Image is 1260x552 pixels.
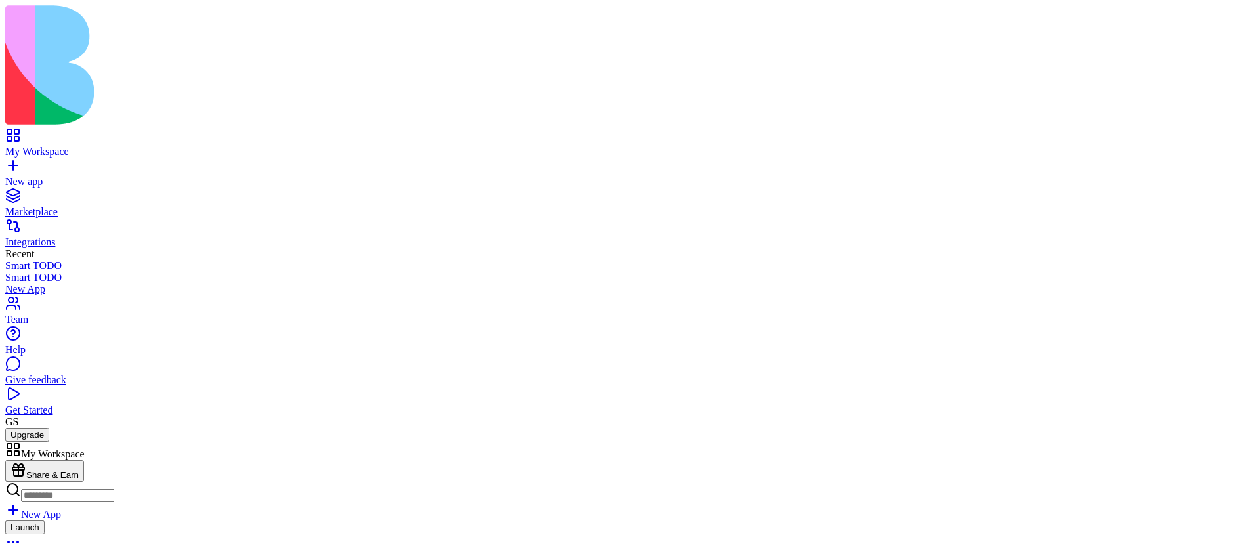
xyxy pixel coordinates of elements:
a: Help [5,332,1255,356]
a: Get Started [5,393,1255,416]
img: logo [5,5,533,125]
span: GS [5,416,18,427]
div: Team [5,314,1255,326]
div: Get Started [5,404,1255,416]
div: Integrations [5,236,1255,248]
a: My Workspace [5,134,1255,158]
div: Marketplace [5,206,1255,218]
a: Team [5,302,1255,326]
a: New app [5,164,1255,188]
div: My Workspace [5,146,1255,158]
a: Smart TODO [5,272,1255,284]
span: Recent [5,248,34,259]
button: Upgrade [5,428,49,442]
a: New App [5,509,61,520]
a: New App [5,284,1255,295]
a: Upgrade [5,429,49,440]
span: My Workspace [21,448,85,459]
a: Marketplace [5,194,1255,218]
div: Give feedback [5,374,1255,386]
a: Smart TODO [5,260,1255,272]
a: Integrations [5,224,1255,248]
div: Help [5,344,1255,356]
button: Share & Earn [5,460,84,482]
a: Give feedback [5,362,1255,386]
button: Launch [5,520,45,534]
div: New app [5,176,1255,188]
span: Share & Earn [26,470,79,480]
